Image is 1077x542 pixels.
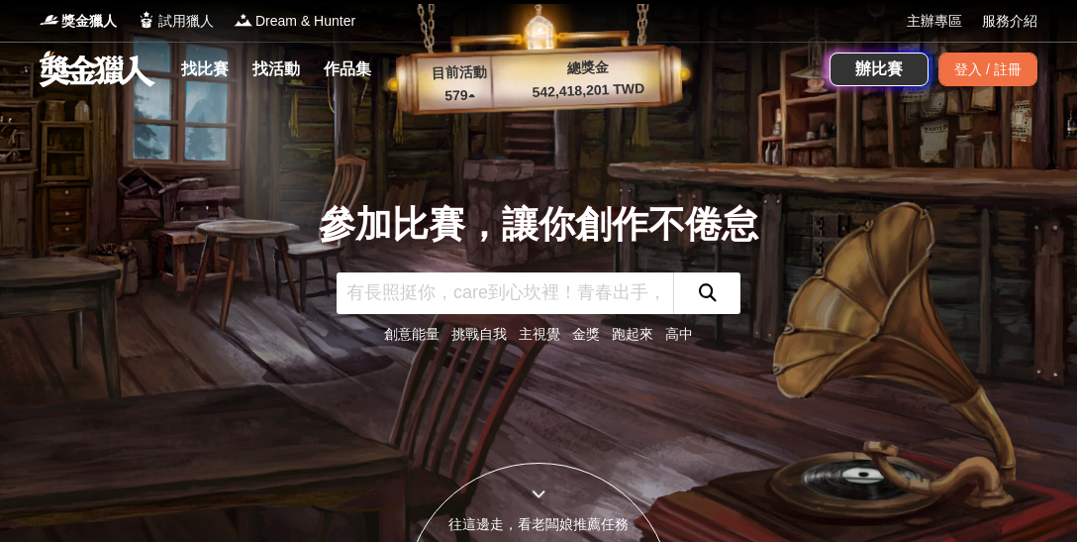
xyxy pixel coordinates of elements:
[158,11,214,32] span: 試用獵人
[406,514,671,535] div: 往這邊走，看老闆娘推薦任務
[612,326,653,342] a: 跑起來
[173,55,237,83] a: 找比賽
[519,326,560,342] a: 主視覺
[938,53,1037,86] div: 登入 / 註冊
[61,11,117,32] span: 獎金獵人
[451,326,507,342] a: 挑戰自我
[255,11,355,32] span: Dream & Hunter
[384,326,440,342] a: 創意能量
[419,61,499,85] p: 目前活動
[572,326,600,342] a: 金獎
[420,84,500,108] p: 579 ▴
[40,11,117,32] a: Logo獎金獵人
[499,77,678,104] p: 542,418,201 TWD
[137,11,214,32] a: Logo試用獵人
[234,11,355,32] a: LogoDream & Hunter
[245,55,308,83] a: 找活動
[234,10,253,30] img: Logo
[498,54,677,81] p: 總獎金
[316,55,379,83] a: 作品集
[319,197,758,253] div: 參加比賽，讓你創作不倦怠
[982,11,1037,32] a: 服務介紹
[665,326,693,342] a: 高中
[337,272,673,314] input: 有長照挺你，care到心坎裡！青春出手，拍出照顧 影音徵件活動
[830,53,929,86] a: 辦比賽
[137,10,156,30] img: Logo
[907,11,962,32] a: 主辦專區
[40,10,59,30] img: Logo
